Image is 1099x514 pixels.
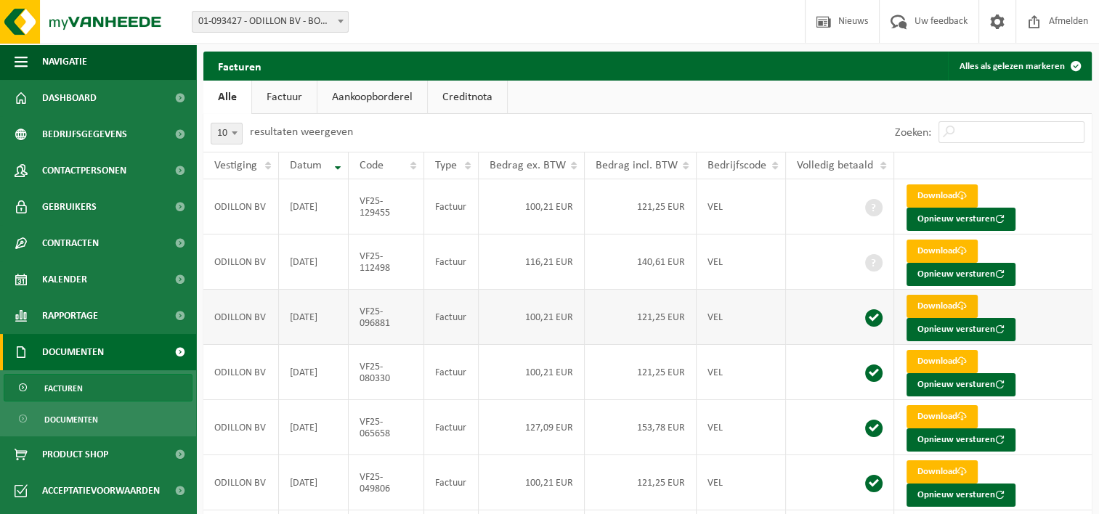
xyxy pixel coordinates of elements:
[585,179,697,234] td: 121,25 EUR
[435,160,457,171] span: Type
[203,455,279,510] td: ODILLON BV
[4,405,192,433] a: Documenten
[479,179,585,234] td: 100,21 EUR
[907,373,1015,396] button: Opnieuw versturen
[479,290,585,345] td: 100,21 EUR
[797,160,873,171] span: Volledig betaald
[349,290,424,345] td: VF25-096881
[42,189,97,225] span: Gebruikers
[697,179,786,234] td: VEL
[707,160,766,171] span: Bedrijfscode
[211,123,243,144] span: 10
[42,473,160,509] span: Acceptatievoorwaarden
[252,81,317,114] a: Factuur
[907,350,978,373] a: Download
[42,152,126,189] span: Contactpersonen
[907,318,1015,341] button: Opnieuw versturen
[349,400,424,455] td: VF25-065658
[42,80,97,116] span: Dashboard
[490,160,566,171] span: Bedrag ex. BTW
[203,179,279,234] td: ODILLON BV
[4,374,192,401] a: Facturen
[279,345,349,400] td: [DATE]
[279,400,349,455] td: [DATE]
[203,234,279,290] td: ODILLON BV
[42,334,104,370] span: Documenten
[42,44,87,80] span: Navigatie
[697,290,786,345] td: VEL
[907,208,1015,231] button: Opnieuw versturen
[596,160,678,171] span: Bedrag incl. BTW
[907,460,978,484] a: Download
[697,234,786,290] td: VEL
[424,455,479,510] td: Factuur
[907,240,978,263] a: Download
[424,179,479,234] td: Factuur
[349,345,424,400] td: VF25-080330
[895,127,931,139] label: Zoeken:
[948,52,1090,81] button: Alles als gelezen markeren
[424,400,479,455] td: Factuur
[479,455,585,510] td: 100,21 EUR
[203,400,279,455] td: ODILLON BV
[907,405,978,428] a: Download
[42,298,98,334] span: Rapportage
[424,290,479,345] td: Factuur
[211,123,242,144] span: 10
[42,116,127,152] span: Bedrijfsgegevens
[279,455,349,510] td: [DATE]
[907,184,978,208] a: Download
[585,290,697,345] td: 121,25 EUR
[203,81,251,114] a: Alle
[317,81,427,114] a: Aankoopborderel
[907,484,1015,507] button: Opnieuw versturen
[479,234,585,290] td: 116,21 EUR
[585,234,697,290] td: 140,61 EUR
[428,81,507,114] a: Creditnota
[349,234,424,290] td: VF25-112498
[585,455,697,510] td: 121,25 EUR
[697,345,786,400] td: VEL
[250,126,353,138] label: resultaten weergeven
[424,345,479,400] td: Factuur
[279,234,349,290] td: [DATE]
[42,261,87,298] span: Kalender
[907,295,978,318] a: Download
[192,12,348,32] span: 01-093427 - ODILLON BV - BOOM
[42,436,108,473] span: Product Shop
[290,160,322,171] span: Datum
[44,406,98,433] span: Documenten
[479,345,585,400] td: 100,21 EUR
[279,179,349,234] td: [DATE]
[44,375,83,402] span: Facturen
[42,225,99,261] span: Contracten
[907,263,1015,286] button: Opnieuw versturen
[349,455,424,510] td: VF25-049806
[192,11,349,33] span: 01-093427 - ODILLON BV - BOOM
[697,455,786,510] td: VEL
[585,400,697,455] td: 153,78 EUR
[585,345,697,400] td: 121,25 EUR
[203,345,279,400] td: ODILLON BV
[349,179,424,234] td: VF25-129455
[697,400,786,455] td: VEL
[279,290,349,345] td: [DATE]
[907,428,1015,452] button: Opnieuw versturen
[360,160,384,171] span: Code
[214,160,257,171] span: Vestiging
[203,290,279,345] td: ODILLON BV
[479,400,585,455] td: 127,09 EUR
[424,234,479,290] td: Factuur
[203,52,276,80] h2: Facturen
